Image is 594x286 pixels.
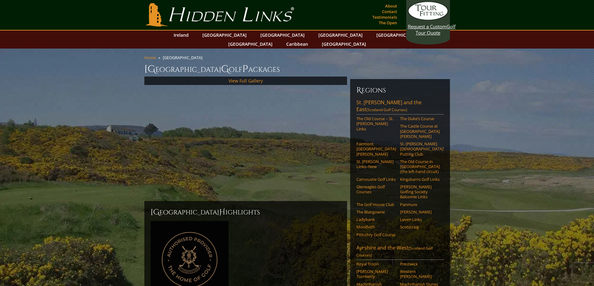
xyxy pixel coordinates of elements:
a: Panmure [400,202,440,207]
a: St. [PERSON_NAME] Links–New [356,159,396,169]
span: (Scotland Golf Courses) [356,246,433,258]
a: Western [PERSON_NAME] [400,269,440,279]
span: G [221,63,229,75]
a: The Golf House Club [356,202,396,207]
a: Ladybank [356,217,396,222]
a: The Castle Course at [GEOGRAPHIC_DATA][PERSON_NAME] [400,124,440,139]
a: The Open [377,18,398,27]
a: Monifieth [356,224,396,229]
a: About [384,2,398,10]
a: Ireland [171,30,192,40]
a: [PERSON_NAME] Golfing Society Balcomie Links [400,184,440,199]
a: Prestwick [400,261,440,266]
a: Gleneagles Golf Courses [356,184,396,195]
span: H [219,207,225,217]
a: [GEOGRAPHIC_DATA] [257,30,308,40]
h1: [GEOGRAPHIC_DATA] olf ackages [144,63,450,75]
a: The Blairgowrie [356,209,396,214]
a: Leven Links [400,217,440,222]
a: Caribbean [283,40,311,49]
a: [PERSON_NAME] Turnberry [356,269,396,279]
a: [GEOGRAPHIC_DATA] [319,40,369,49]
span: Request a Custom [408,23,447,30]
a: Scotscraig [400,224,440,229]
a: The Duke’s Course [400,116,440,121]
a: Request a CustomGolf Tour Quote [408,2,448,36]
a: [PERSON_NAME] [400,209,440,214]
a: Pitlochry Golf Course [356,232,396,237]
li: [GEOGRAPHIC_DATA] [163,55,205,60]
a: St. [PERSON_NAME] [DEMOGRAPHIC_DATA]’ Putting Club [400,141,440,157]
a: The Old Course in [GEOGRAPHIC_DATA] (the left-hand circuit) [400,159,440,174]
a: Royal Troon [356,261,396,266]
a: The Old Course – St. [PERSON_NAME] Links [356,116,396,131]
span: P [242,63,248,75]
h2: [GEOGRAPHIC_DATA] ighlights [151,207,341,217]
a: [GEOGRAPHIC_DATA] [199,30,250,40]
a: Fairmont [GEOGRAPHIC_DATA][PERSON_NAME] [356,141,396,157]
a: [GEOGRAPHIC_DATA] [225,40,276,49]
a: St. [PERSON_NAME] and the East(Scotland Golf Courses) [356,99,444,115]
a: [GEOGRAPHIC_DATA] [315,30,366,40]
a: View Full Gallery [229,78,263,84]
a: Carnoustie Golf Links [356,177,396,182]
a: [GEOGRAPHIC_DATA] [373,30,424,40]
a: Ayrshire and the West(Scotland Golf Courses) [356,244,444,260]
span: (Scotland Golf Courses) [366,107,407,112]
a: Testimonials [371,13,398,21]
a: Kingsbarns Golf Links [400,177,440,182]
a: Home [144,55,156,60]
h6: Regions [356,85,444,95]
a: Contact [380,7,398,16]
